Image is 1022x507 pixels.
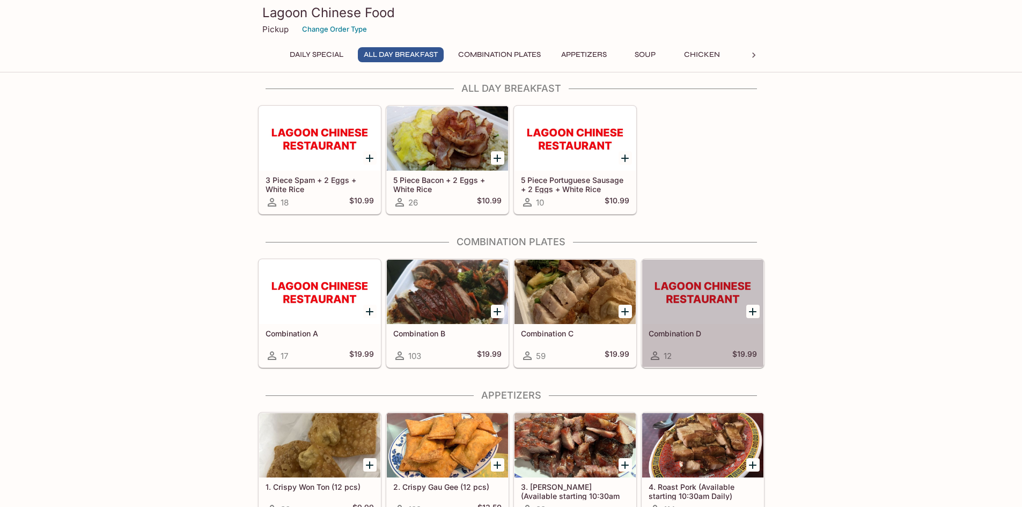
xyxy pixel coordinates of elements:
[363,305,377,318] button: Add Combination A
[386,259,509,368] a: Combination B103$19.99
[521,175,629,193] h5: 5 Piece Portuguese Sausage + 2 Eggs + White Rice
[621,47,670,62] button: Soup
[349,349,374,362] h5: $19.99
[393,482,502,491] h5: 2. Crispy Gau Gee (12 pcs)
[266,329,374,338] h5: Combination A
[605,349,629,362] h5: $19.99
[514,106,636,214] a: 5 Piece Portuguese Sausage + 2 Eggs + White Rice10$10.99
[678,47,726,62] button: Chicken
[387,106,508,171] div: 5 Piece Bacon + 2 Eggs + White Rice
[281,351,288,361] span: 17
[491,458,504,472] button: Add 2. Crispy Gau Gee (12 pcs)
[536,351,546,361] span: 59
[619,458,632,472] button: Add 3. Char Siu (Available starting 10:30am Daily)
[477,196,502,209] h5: $10.99
[297,21,372,38] button: Change Order Type
[649,482,757,500] h5: 4. Roast Pork (Available starting 10:30am Daily)
[259,106,381,214] a: 3 Piece Spam + 2 Eggs + White Rice18$10.99
[514,259,636,368] a: Combination C59$19.99
[262,24,289,34] p: Pickup
[259,106,380,171] div: 3 Piece Spam + 2 Eggs + White Rice
[649,329,757,338] h5: Combination D
[408,197,418,208] span: 26
[452,47,547,62] button: Combination Plates
[619,151,632,165] button: Add 5 Piece Portuguese Sausage + 2 Eggs + White Rice
[387,260,508,324] div: Combination B
[491,151,504,165] button: Add 5 Piece Bacon + 2 Eggs + White Rice
[521,329,629,338] h5: Combination C
[514,106,636,171] div: 5 Piece Portuguese Sausage + 2 Eggs + White Rice
[259,259,381,368] a: Combination A17$19.99
[605,196,629,209] h5: $10.99
[514,413,636,477] div: 3. Char Siu (Available starting 10:30am Daily)
[642,260,763,324] div: Combination D
[514,260,636,324] div: Combination C
[746,458,760,472] button: Add 4. Roast Pork (Available starting 10:30am Daily)
[642,259,764,368] a: Combination D12$19.99
[386,106,509,214] a: 5 Piece Bacon + 2 Eggs + White Rice26$10.99
[491,305,504,318] button: Add Combination B
[363,458,377,472] button: Add 1. Crispy Won Ton (12 pcs)
[349,196,374,209] h5: $10.99
[266,482,374,491] h5: 1. Crispy Won Ton (12 pcs)
[477,349,502,362] h5: $19.99
[393,329,502,338] h5: Combination B
[393,175,502,193] h5: 5 Piece Bacon + 2 Eggs + White Rice
[387,413,508,477] div: 2. Crispy Gau Gee (12 pcs)
[259,260,380,324] div: Combination A
[732,349,757,362] h5: $19.99
[358,47,444,62] button: All Day Breakfast
[619,305,632,318] button: Add Combination C
[408,351,421,361] span: 103
[746,305,760,318] button: Add Combination D
[363,151,377,165] button: Add 3 Piece Spam + 2 Eggs + White Rice
[258,236,764,248] h4: Combination Plates
[262,4,760,21] h3: Lagoon Chinese Food
[284,47,349,62] button: Daily Special
[281,197,289,208] span: 18
[642,413,763,477] div: 4. Roast Pork (Available starting 10:30am Daily)
[521,482,629,500] h5: 3. [PERSON_NAME] (Available starting 10:30am Daily)
[664,351,672,361] span: 12
[258,390,764,401] h4: Appetizers
[259,413,380,477] div: 1. Crispy Won Ton (12 pcs)
[266,175,374,193] h5: 3 Piece Spam + 2 Eggs + White Rice
[536,197,544,208] span: 10
[735,47,783,62] button: Beef
[555,47,613,62] button: Appetizers
[258,83,764,94] h4: All Day Breakfast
